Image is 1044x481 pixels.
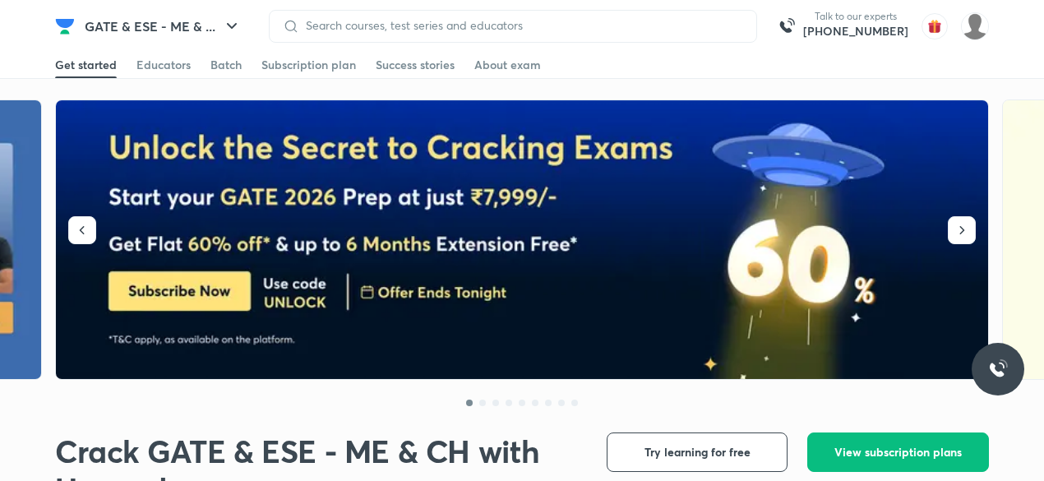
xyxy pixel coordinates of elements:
img: Gungun [961,12,989,40]
a: Batch [210,52,242,78]
a: About exam [474,52,541,78]
span: Try learning for free [644,444,751,460]
img: avatar [922,13,948,39]
a: Educators [136,52,191,78]
a: [PHONE_NUMBER] [803,23,908,39]
input: Search courses, test series and educators [299,19,743,32]
div: Subscription plan [261,57,356,73]
div: Batch [210,57,242,73]
a: Success stories [376,52,455,78]
span: View subscription plans [834,444,962,460]
button: View subscription plans [807,432,989,472]
button: Try learning for free [607,432,788,472]
a: Subscription plan [261,52,356,78]
button: GATE & ESE - ME & ... [75,10,252,43]
img: call-us [770,10,803,43]
div: Educators [136,57,191,73]
div: Success stories [376,57,455,73]
img: ttu [988,359,1008,379]
a: Get started [55,52,117,78]
div: About exam [474,57,541,73]
p: Talk to our experts [803,10,908,23]
div: Get started [55,57,117,73]
img: Company Logo [55,16,75,36]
